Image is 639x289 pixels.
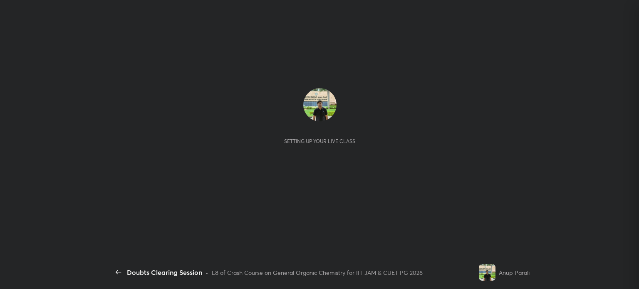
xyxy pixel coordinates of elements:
[284,138,355,144] div: Setting up your live class
[303,88,337,121] img: 2782fdca8abe4be7a832ca4e3fcd32a4.jpg
[212,268,423,277] div: L8 of Crash Course on General Organic Chemistry for IIT JAM & CUET PG 2026
[206,268,208,277] div: •
[127,267,202,277] div: Doubts Clearing Session
[499,268,530,277] div: Anup Parali
[479,264,495,281] img: 2782fdca8abe4be7a832ca4e3fcd32a4.jpg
